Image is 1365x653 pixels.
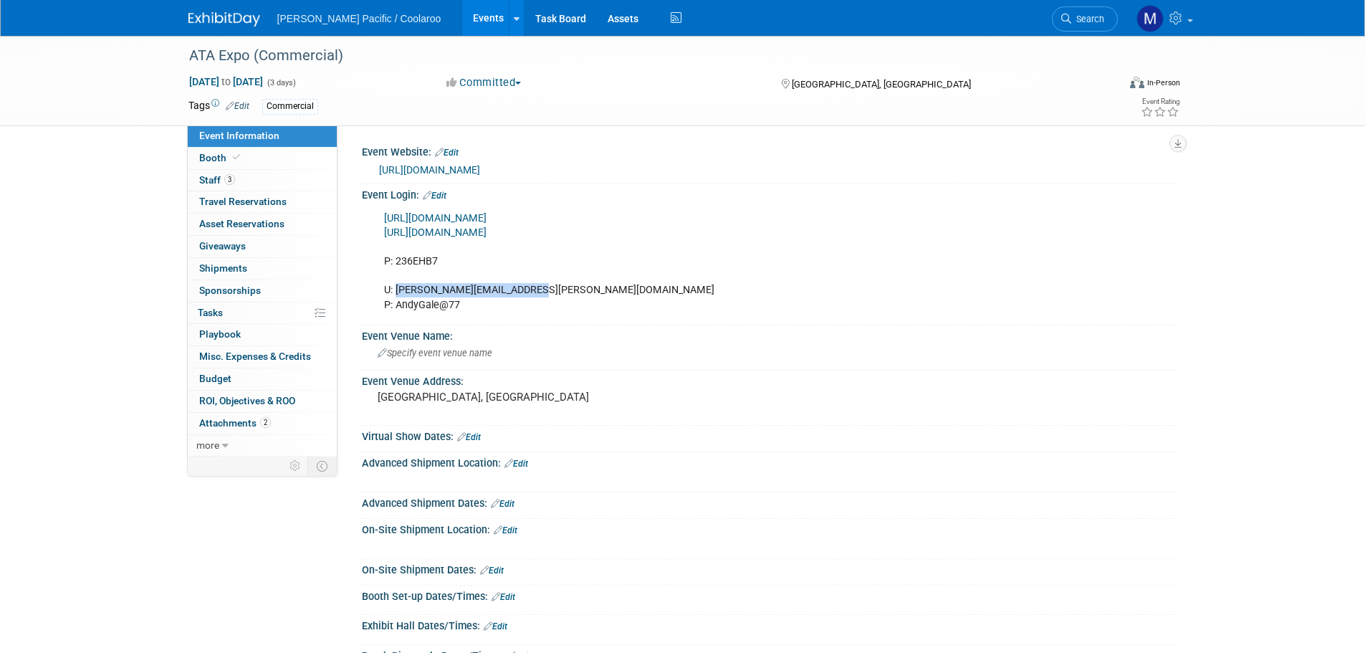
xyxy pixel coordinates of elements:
i: Booth reservation complete [233,153,240,161]
span: [GEOGRAPHIC_DATA], [GEOGRAPHIC_DATA] [792,79,971,90]
span: Event Information [199,130,279,141]
a: [URL][DOMAIN_NAME] [379,164,480,176]
div: Advanced Shipment Location: [362,452,1177,471]
pre: [GEOGRAPHIC_DATA], [GEOGRAPHIC_DATA] [378,391,686,404]
a: Giveaways [188,236,337,257]
a: Edit [435,148,459,158]
a: Tasks [188,302,337,324]
button: Committed [441,75,527,90]
div: On-Site Shipment Dates: [362,559,1177,578]
a: more [188,435,337,457]
span: Staff [199,174,235,186]
img: Marianne Siercke [1136,5,1164,32]
span: to [219,76,233,87]
span: Travel Reservations [199,196,287,207]
span: 3 [224,174,235,185]
a: Staff3 [188,170,337,191]
a: Edit [480,566,504,576]
a: Edit [423,191,446,201]
a: Misc. Expenses & Credits [188,346,337,368]
a: Edit [494,525,517,535]
a: Shipments [188,258,337,280]
a: Event Information [188,125,337,147]
a: Attachments2 [188,413,337,434]
div: ATA Expo (Commercial) [184,43,1096,69]
a: Sponsorships [188,280,337,302]
a: [URL][DOMAIN_NAME] [384,227,487,239]
td: Toggle Event Tabs [307,457,337,475]
span: Shipments [199,262,247,274]
div: Event Venue Address: [362,371,1177,389]
a: Edit [504,459,528,469]
a: Budget [188,368,337,390]
span: 2 [260,417,271,428]
span: Search [1071,14,1104,24]
img: ExhibitDay [188,12,260,27]
span: Giveaways [199,240,246,252]
a: Edit [491,499,514,509]
div: Advanced Shipment Dates: [362,492,1177,511]
img: Format-Inperson.png [1130,77,1144,88]
td: Tags [188,98,249,115]
span: Playbook [199,328,241,340]
a: Edit [226,101,249,111]
div: On-Site Shipment Location: [362,519,1177,538]
a: Travel Reservations [188,191,337,213]
div: Event Rating [1141,98,1179,105]
div: Event Login: [362,184,1177,203]
div: Commercial [262,99,318,114]
a: Edit [492,592,515,602]
a: Edit [484,621,507,631]
span: ROI, Objectives & ROO [199,395,295,406]
a: ROI, Objectives & ROO [188,391,337,412]
div: In-Person [1146,77,1180,88]
div: P: 236EHB7 U: [PERSON_NAME][EMAIL_ADDRESS][PERSON_NAME][DOMAIN_NAME] P: AndyGale@77 [374,204,1020,320]
a: Asset Reservations [188,214,337,235]
span: [PERSON_NAME] Pacific / Coolaroo [277,13,441,24]
div: Virtual Show Dates: [362,426,1177,444]
div: Event Venue Name: [362,325,1177,343]
div: Booth Set-up Dates/Times: [362,586,1177,604]
span: Misc. Expenses & Credits [199,351,311,362]
span: Sponsorships [199,285,261,296]
span: Attachments [199,417,271,429]
a: Playbook [188,324,337,345]
span: Booth [199,152,243,163]
span: Specify event venue name [378,348,492,358]
a: Booth [188,148,337,169]
a: [URL][DOMAIN_NAME] [384,212,487,224]
div: Event Website: [362,141,1177,160]
span: [DATE] [DATE] [188,75,264,88]
a: Search [1052,6,1118,32]
span: more [196,439,219,451]
div: Exhibit Hall Dates/Times: [362,615,1177,634]
td: Personalize Event Tab Strip [283,457,308,475]
span: Asset Reservations [199,218,284,229]
div: Event Format [1033,75,1181,96]
span: Tasks [198,307,223,318]
span: Budget [199,373,231,384]
span: (3 days) [266,78,296,87]
a: Edit [457,432,481,442]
